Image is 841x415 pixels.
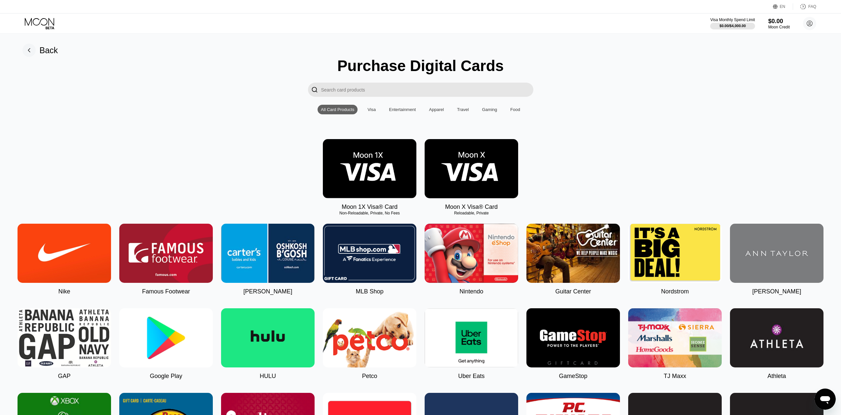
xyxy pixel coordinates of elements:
[22,44,58,57] div: Back
[479,105,501,114] div: Gaming
[342,204,398,210] div: Moon 1X Visa® Card
[142,288,190,295] div: Famous Footwear
[719,24,746,28] div: $0.00 / $4,000.00
[337,57,504,75] div: Purchase Digital Cards
[815,389,836,410] iframe: Button to launch messaging window
[260,373,276,380] div: HULU
[445,204,498,210] div: Moon X Visa® Card
[767,373,786,380] div: Athleta
[793,3,816,10] div: FAQ
[311,86,318,94] div: 
[482,107,497,112] div: Gaming
[768,25,790,29] div: Moon Credit
[559,373,587,380] div: GameStop
[362,373,377,380] div: Petco
[752,288,801,295] div: [PERSON_NAME]
[386,105,419,114] div: Entertainment
[389,107,416,112] div: Entertainment
[664,373,686,380] div: TJ Maxx
[454,105,472,114] div: Travel
[321,107,354,112] div: All Card Products
[364,105,379,114] div: Visa
[555,288,591,295] div: Guitar Center
[710,18,755,22] div: Visa Monthly Spend Limit
[507,105,523,114] div: Food
[356,288,383,295] div: MLB Shop
[321,83,533,97] input: Search card products
[58,373,70,380] div: GAP
[773,3,793,10] div: EN
[308,83,321,97] div: 
[661,288,689,295] div: Nordstrom
[459,288,483,295] div: Nintendo
[808,4,816,9] div: FAQ
[243,288,292,295] div: [PERSON_NAME]
[458,373,484,380] div: Uber Eats
[425,211,518,215] div: Reloadable, Private
[426,105,447,114] div: Apparel
[710,18,755,29] div: Visa Monthly Spend Limit$0.00/$4,000.00
[323,211,416,215] div: Non-Reloadable, Private, No Fees
[780,4,785,9] div: EN
[768,18,790,25] div: $0.00
[367,107,376,112] div: Visa
[768,18,790,29] div: $0.00Moon Credit
[40,46,58,55] div: Back
[429,107,444,112] div: Apparel
[150,373,182,380] div: Google Play
[510,107,520,112] div: Food
[58,288,70,295] div: Nike
[318,105,358,114] div: All Card Products
[457,107,469,112] div: Travel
